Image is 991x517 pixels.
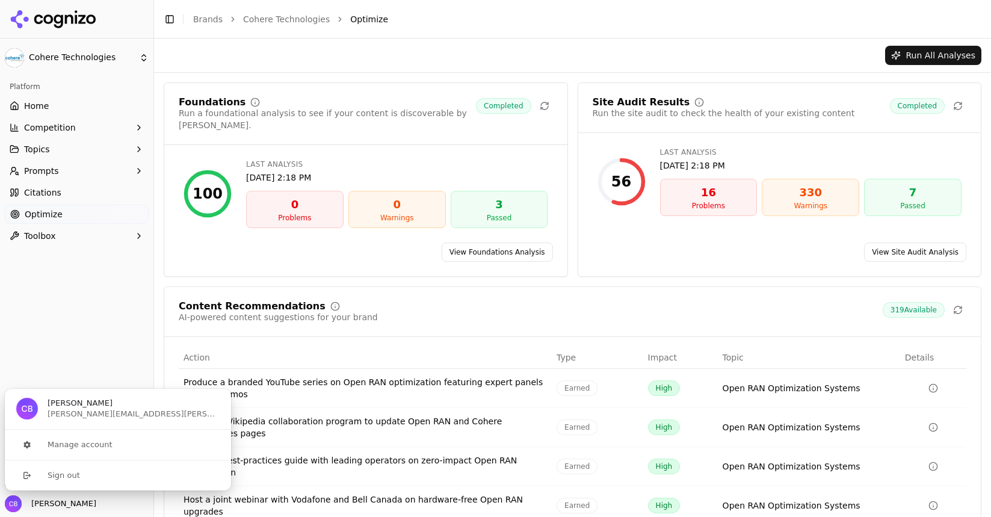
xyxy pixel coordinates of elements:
[5,495,96,512] button: Close user button
[24,230,56,242] span: Toolbox
[252,196,338,213] div: 0
[184,376,547,400] div: Produce a branded YouTube series on Open RAN optimization featuring expert panels and live demos
[243,13,330,25] a: Cohere Technologies
[648,498,681,513] span: High
[767,184,854,201] div: 330
[16,398,38,419] img: Camile Branin
[767,201,854,211] div: Warnings
[883,302,945,318] span: 319 Available
[557,419,597,435] span: Earned
[456,213,543,223] div: Passed
[179,98,245,107] div: Foundations
[4,430,232,460] button: Manage account
[890,98,945,114] span: Completed
[905,351,962,364] div: Details
[593,107,855,119] div: Run the site audit to check the health of your existing content
[193,184,223,203] div: 100
[648,351,713,364] div: Impact
[26,498,96,509] span: [PERSON_NAME]
[354,213,440,223] div: Warnings
[864,243,966,262] a: View Site Audit Analysis
[885,46,981,65] button: Run All Analyses
[723,460,860,472] div: Open RAN Optimization Systems
[648,380,681,396] span: High
[193,14,223,24] a: Brands
[24,100,49,112] span: Home
[723,351,895,364] div: Topic
[611,172,631,191] div: 56
[184,454,547,478] div: Create a best-practices guide with leading operators on zero-impact Open RAN optimization
[557,498,597,513] span: Earned
[184,351,547,364] div: Action
[246,159,548,169] div: Last Analysis
[179,107,476,131] div: Run a foundational analysis to see if your content is discoverable by [PERSON_NAME].
[48,398,113,409] span: [PERSON_NAME]
[350,13,388,25] span: Optimize
[5,48,24,67] img: Cohere Technologies
[648,459,681,474] span: High
[48,409,220,419] span: [PERSON_NAME][EMAIL_ADDRESS][PERSON_NAME][DOMAIN_NAME]
[5,77,149,96] div: Platform
[665,201,752,211] div: Problems
[184,415,547,439] div: Launch a Wikipedia collaboration program to update Open RAN and Cohere Technologies pages
[246,172,548,184] div: [DATE] 2:18 PM
[179,311,378,323] div: AI-powered content suggestions for your brand
[648,419,681,435] span: High
[456,196,543,213] div: 3
[869,184,956,201] div: 7
[476,98,531,114] span: Completed
[660,147,962,157] div: Last Analysis
[24,122,76,134] span: Competition
[24,143,50,155] span: Topics
[354,196,440,213] div: 0
[179,302,326,311] div: Content Recommendations
[557,459,597,474] span: Earned
[5,389,231,491] div: User button popover
[723,500,860,512] div: Open RAN Optimization Systems
[24,165,59,177] span: Prompts
[5,495,22,512] img: Camile Branin
[660,159,962,172] div: [DATE] 2:18 PM
[442,243,553,262] a: View Foundations Analysis
[869,201,956,211] div: Passed
[252,213,338,223] div: Problems
[4,460,232,491] button: Sign out
[723,382,860,394] div: Open RAN Optimization Systems
[593,98,690,107] div: Site Audit Results
[24,187,61,199] span: Citations
[723,421,860,433] div: Open RAN Optimization Systems
[665,184,752,201] div: 16
[29,52,134,63] span: Cohere Technologies
[25,208,63,220] span: Optimize
[557,380,597,396] span: Earned
[193,13,957,25] nav: breadcrumb
[557,351,638,364] div: Type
